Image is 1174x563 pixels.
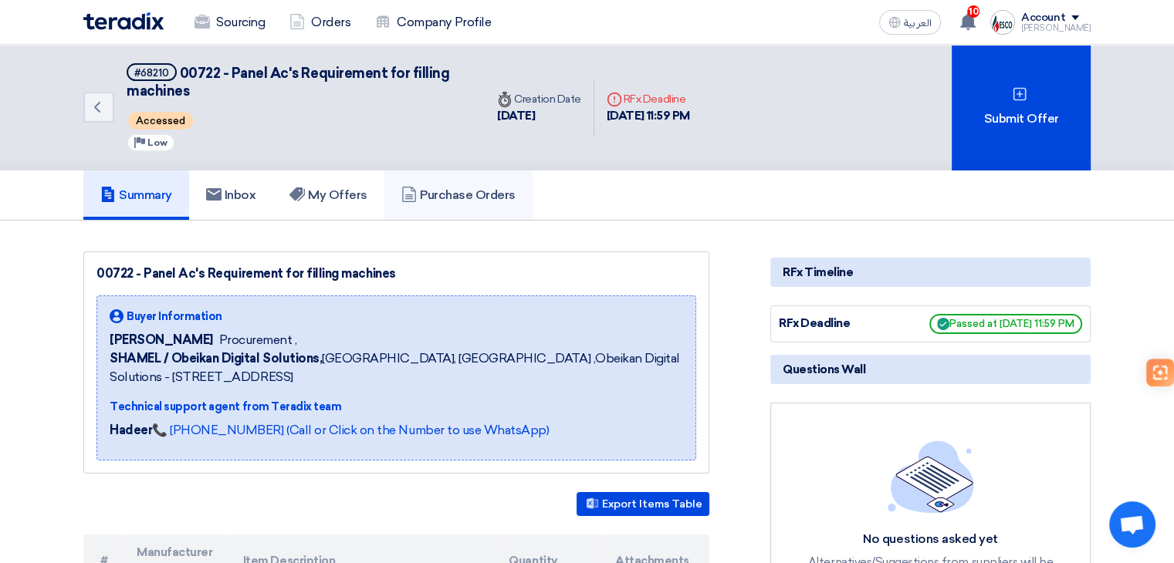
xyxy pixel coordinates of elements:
span: Questions Wall [783,361,865,378]
div: Open chat [1109,501,1155,548]
div: [DATE] [497,107,581,125]
span: 10 [967,5,979,18]
b: SHAMEL / Obeikan Digital Solutions, [110,351,322,366]
span: Procurement , [219,331,297,349]
button: العربية [879,10,941,35]
div: [DATE] 11:59 PM [607,107,690,125]
span: Accessed [128,112,193,130]
div: Account [1021,12,1065,25]
div: #68210 [134,68,169,78]
a: Orders [277,5,363,39]
h5: Inbox [206,187,256,203]
a: Summary [83,170,189,220]
h5: Summary [100,187,172,203]
a: Inbox [189,170,273,220]
div: No questions asked yet [800,531,1062,548]
span: Passed at [DATE] 11:59 PM [929,314,1082,334]
a: Sourcing [182,5,277,39]
a: My Offers [272,170,384,220]
span: [PERSON_NAME] [110,331,213,349]
div: Technical support agent from Teradix team [110,399,683,415]
div: RFx Timeline [770,258,1091,287]
a: Company Profile [363,5,503,39]
div: RFx Deadline [779,315,895,332]
div: Creation Date [497,91,581,107]
img: empty_state_list.svg [888,440,974,513]
span: Buyer Information [127,308,222,325]
h5: Purchase Orders [401,187,516,203]
div: 00722 - Panel Ac's Requirement for filling machines [96,265,696,283]
strong: Hadeer [110,423,152,437]
img: Teradix logo [83,12,164,30]
span: العربية [904,18,932,29]
img: Screenshot___1725307363992.png [990,10,1015,35]
a: 📞 [PHONE_NUMBER] (Call or Click on the Number to use WhatsApp) [152,423,549,437]
a: Purchase Orders [384,170,533,220]
h5: My Offers [289,187,367,203]
div: [PERSON_NAME] [1021,24,1091,32]
span: Low [147,137,167,148]
div: Submit Offer [952,45,1091,170]
button: Export Items Table [577,492,709,516]
span: 00722 - Panel Ac's Requirement for filling machines [127,65,449,99]
span: [GEOGRAPHIC_DATA], [GEOGRAPHIC_DATA] ,Obeikan Digital Solutions - [STREET_ADDRESS] [110,349,683,386]
h5: 00722 - Panel Ac's Requirement for filling machines [127,63,466,101]
div: RFx Deadline [607,91,690,107]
